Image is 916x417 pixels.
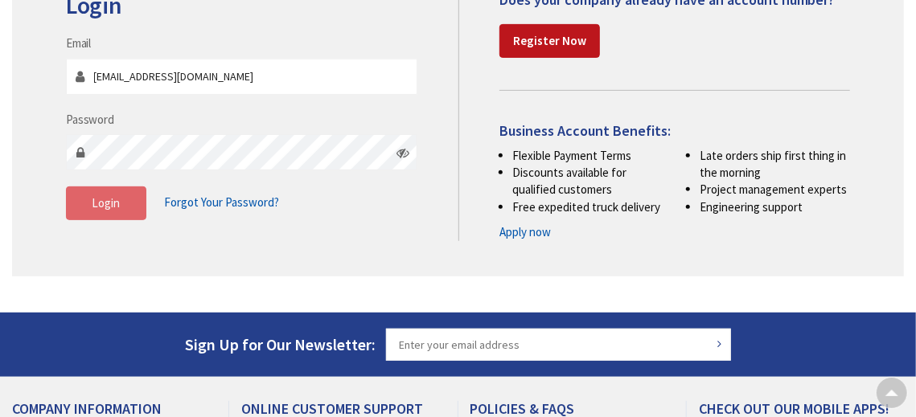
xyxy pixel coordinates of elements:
[66,111,115,128] label: Password
[32,11,90,26] span: Support
[700,181,850,198] li: Project management experts
[386,329,731,361] input: Enter your email address
[700,147,850,182] li: Late orders ship first thing in the morning
[700,198,850,215] li: Engineering support
[512,198,663,215] li: Free expedited truck delivery
[512,147,663,164] li: Flexible Payment Terms
[66,35,92,51] label: Email
[499,24,600,58] a: Register Now
[66,59,418,95] input: Email
[513,33,586,48] strong: Register Now
[165,194,280,210] span: Forgot Your Password?
[185,334,376,354] span: Sign Up for Our Newsletter:
[499,123,851,139] h4: Business Account Benefits:
[499,223,551,240] a: Apply now
[512,164,663,198] li: Discounts available for qualified customers
[92,195,120,211] span: Login
[396,146,409,159] i: Click here to show/hide password
[66,186,146,220] button: Login
[165,187,280,218] a: Forgot Your Password?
